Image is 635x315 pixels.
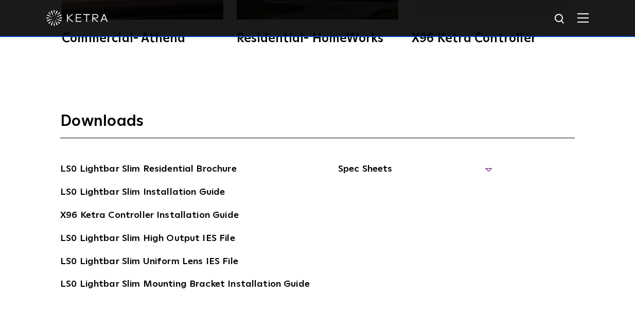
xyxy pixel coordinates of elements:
[60,185,225,201] a: LS0 Lightbar Slim Installation Guide
[577,13,589,23] img: Hamburger%20Nav.svg
[338,162,492,184] span: Spec Sheets
[60,162,237,178] a: LS0 Lightbar Slim Residential Brochure
[554,13,567,26] img: search icon
[62,32,223,45] div: Commercial- Athena
[60,254,238,271] a: LS0 Lightbar Slim Uniform Lens IES File
[60,112,575,138] h3: Downloads
[60,231,235,248] a: LS0 Lightbar Slim High Output IES File
[412,32,573,45] div: X96 Ketra Controller
[237,32,398,45] div: Residential- HomeWorks
[46,10,108,26] img: ketra-logo-2019-white
[60,208,239,225] a: X96 Ketra Controller Installation Guide
[60,277,310,293] a: LS0 Lightbar Slim Mounting Bracket Installation Guide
